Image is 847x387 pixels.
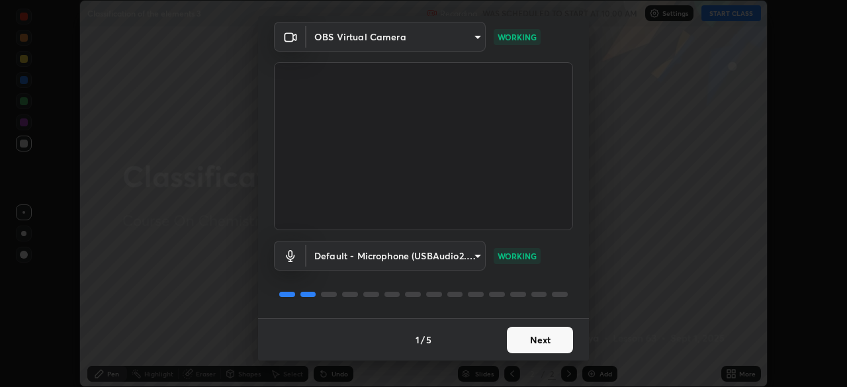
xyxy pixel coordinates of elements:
div: OBS Virtual Camera [306,22,486,52]
button: Next [507,327,573,353]
h4: 1 [416,333,420,347]
p: WORKING [498,31,537,43]
p: WORKING [498,250,537,262]
div: OBS Virtual Camera [306,241,486,271]
h4: 5 [426,333,431,347]
h4: / [421,333,425,347]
